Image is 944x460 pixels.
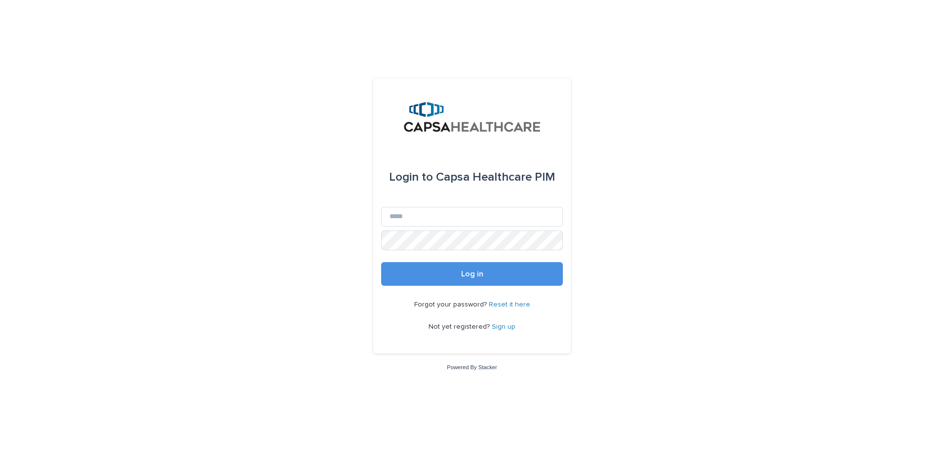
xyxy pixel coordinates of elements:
span: Forgot your password? [414,301,489,308]
a: Sign up [492,323,515,330]
span: Not yet registered? [429,323,492,330]
a: Powered By Stacker [447,364,497,370]
div: Capsa Healthcare PIM [389,163,555,191]
button: Log in [381,262,563,286]
span: Login to [389,171,433,183]
a: Reset it here [489,301,530,308]
span: Log in [461,270,483,278]
img: B5p4sRfuTuC72oLToeu7 [404,102,541,132]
